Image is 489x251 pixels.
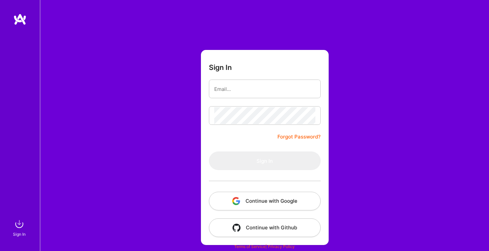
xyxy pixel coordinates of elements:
button: Continue with Google [209,192,321,210]
a: sign inSign In [14,217,26,238]
a: Forgot Password? [277,133,321,141]
h3: Sign In [209,63,232,72]
img: logo [13,13,27,25]
a: Terms of Service [234,244,265,249]
a: Privacy Policy [268,244,295,249]
div: Sign In [13,231,26,238]
button: Sign In [209,151,321,170]
span: | [234,244,295,249]
img: sign in [13,217,26,231]
img: icon [233,224,241,232]
button: Continue with Github [209,218,321,237]
div: © 2025 ATeams Inc., All rights reserved. [40,231,489,248]
img: icon [232,197,240,205]
input: Email... [214,81,315,98]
